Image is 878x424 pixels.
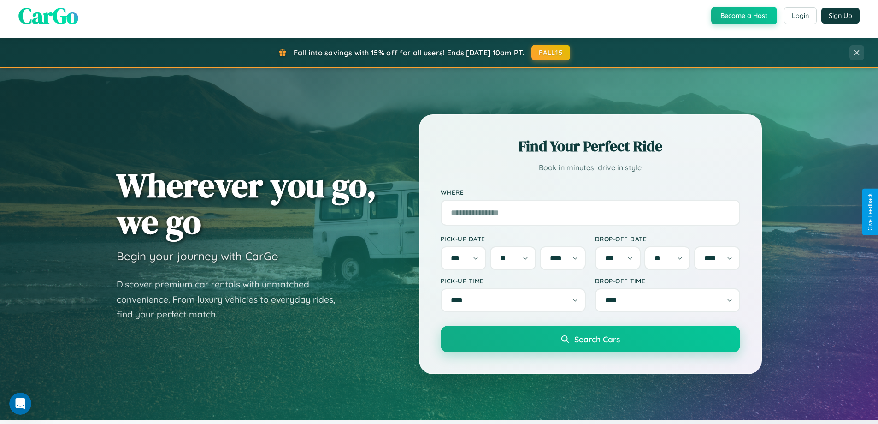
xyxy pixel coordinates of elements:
button: Become a Host [711,7,777,24]
span: Fall into savings with 15% off for all users! Ends [DATE] 10am PT. [294,48,524,57]
h1: Wherever you go, we go [117,167,377,240]
span: Search Cars [574,334,620,344]
div: Give Feedback [867,193,873,231]
button: Login [784,7,817,24]
span: CarGo [18,0,78,31]
label: Pick-up Time [441,277,586,285]
label: Where [441,188,740,196]
p: Discover premium car rentals with unmatched convenience. From luxury vehicles to everyday rides, ... [117,277,347,322]
h2: Find Your Perfect Ride [441,136,740,156]
button: Sign Up [821,8,860,24]
button: FALL15 [531,45,570,60]
button: Search Cars [441,326,740,352]
label: Drop-off Time [595,277,740,285]
h3: Begin your journey with CarGo [117,249,278,263]
iframe: Intercom live chat [9,393,31,415]
label: Drop-off Date [595,235,740,243]
p: Book in minutes, drive in style [441,161,740,174]
label: Pick-up Date [441,235,586,243]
